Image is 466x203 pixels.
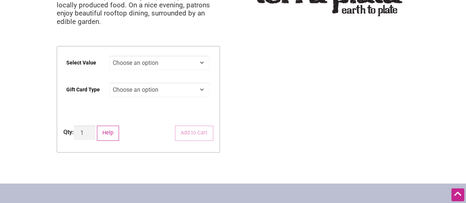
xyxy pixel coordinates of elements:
label: Select Value [66,55,96,71]
label: Gift Card Type [66,81,100,98]
input: Product quantity [74,126,95,140]
div: Scroll Back to Top [451,188,464,201]
button: Add to Cart [175,126,213,141]
button: Help [97,126,119,141]
div: Qty: [63,128,74,137]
